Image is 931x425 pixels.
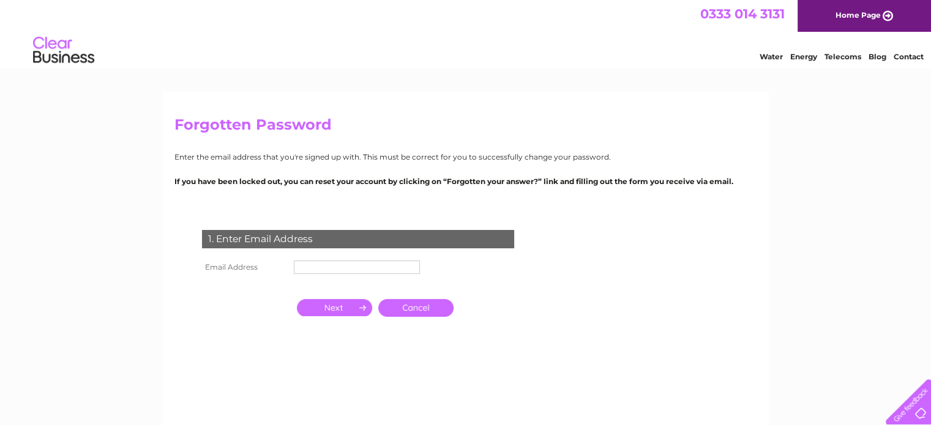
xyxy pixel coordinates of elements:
[700,6,785,21] a: 0333 014 3131
[174,176,757,187] p: If you have been locked out, you can reset your account by clicking on “Forgotten your answer?” l...
[32,32,95,69] img: logo.png
[760,52,783,61] a: Water
[790,52,817,61] a: Energy
[174,116,757,139] h2: Forgotten Password
[202,230,514,248] div: 1. Enter Email Address
[894,52,924,61] a: Contact
[199,257,291,277] th: Email Address
[824,52,861,61] a: Telecoms
[378,299,454,317] a: Cancel
[177,7,755,59] div: Clear Business is a trading name of Verastar Limited (registered in [GEOGRAPHIC_DATA] No. 3667643...
[869,52,886,61] a: Blog
[174,151,757,163] p: Enter the email address that you're signed up with. This must be correct for you to successfully ...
